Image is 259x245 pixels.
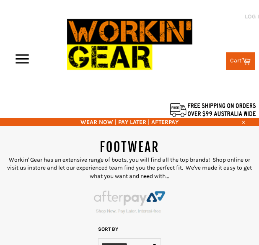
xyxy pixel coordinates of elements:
[67,10,192,78] img: Workin Gear leaders in Workwear, Safety Boots, PPE, Uniforms. Australia's No.1 in Workwear
[4,139,255,156] h1: FOOTWEAR
[169,101,257,118] img: Flat $9.95 shipping Australia wide
[98,226,118,233] label: Sort by
[226,52,255,70] a: Cart
[4,118,255,126] span: WEAR NOW | PAY LATER | AFTERPAY
[4,156,255,180] p: Workin' Gear has an extensive range of boots, you will find all the top brands! Shop online or vi...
